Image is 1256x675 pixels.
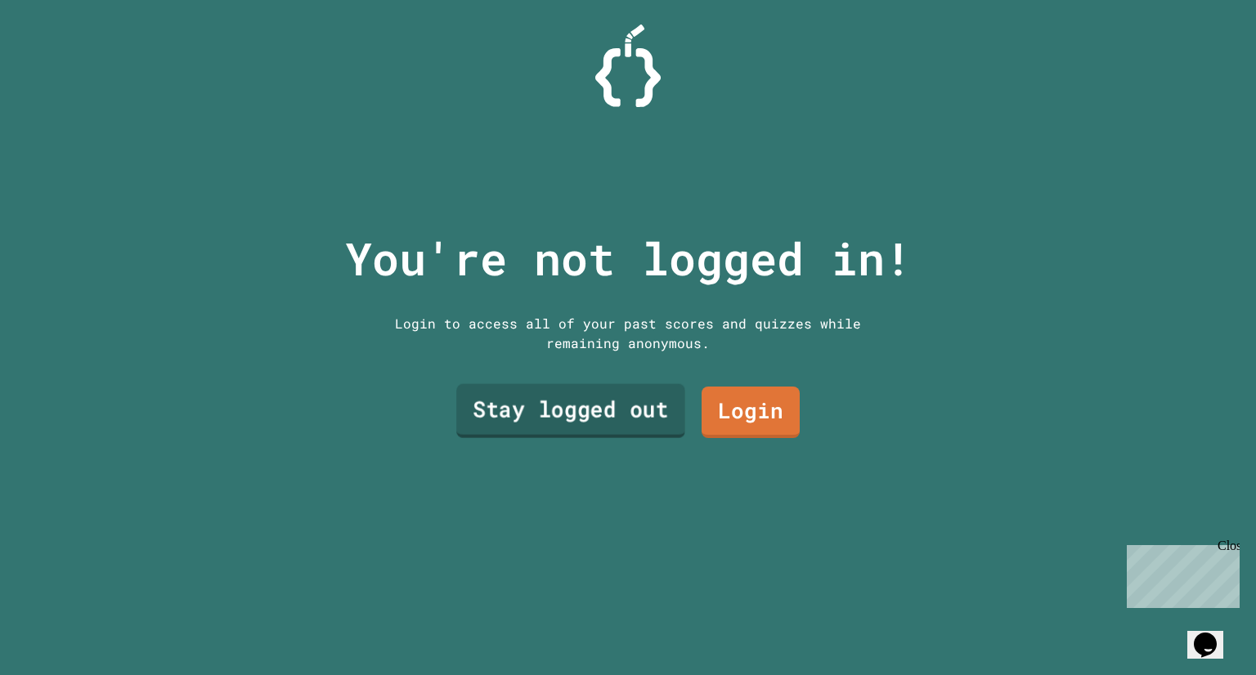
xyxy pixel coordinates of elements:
iframe: chat widget [1120,539,1240,608]
a: Stay logged out [456,383,685,437]
img: Logo.svg [595,25,661,107]
a: Login [702,387,800,438]
div: Login to access all of your past scores and quizzes while remaining anonymous. [383,314,873,353]
p: You're not logged in! [345,225,912,293]
iframe: chat widget [1187,610,1240,659]
div: Chat with us now!Close [7,7,113,104]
